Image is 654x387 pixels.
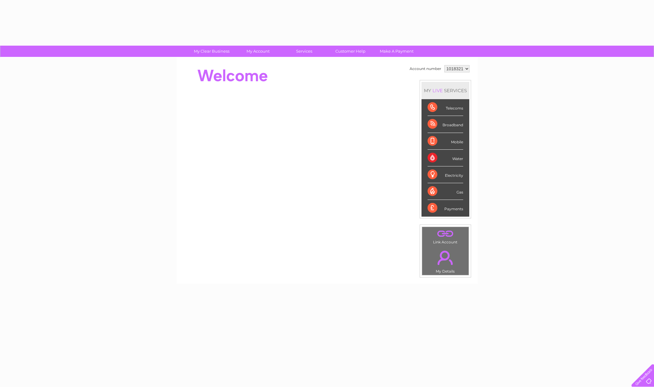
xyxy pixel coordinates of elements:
[424,228,467,239] a: .
[428,200,463,216] div: Payments
[424,247,467,268] a: .
[428,166,463,183] div: Electricity
[428,133,463,150] div: Mobile
[428,150,463,166] div: Water
[372,46,422,57] a: Make A Payment
[428,183,463,200] div: Gas
[422,246,469,275] td: My Details
[428,116,463,133] div: Broadband
[431,88,444,93] div: LIVE
[279,46,329,57] a: Services
[187,46,237,57] a: My Clear Business
[421,82,469,99] div: MY SERVICES
[325,46,376,57] a: Customer Help
[428,99,463,116] div: Telecoms
[422,227,469,246] td: Link Account
[408,64,443,74] td: Account number
[233,46,283,57] a: My Account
